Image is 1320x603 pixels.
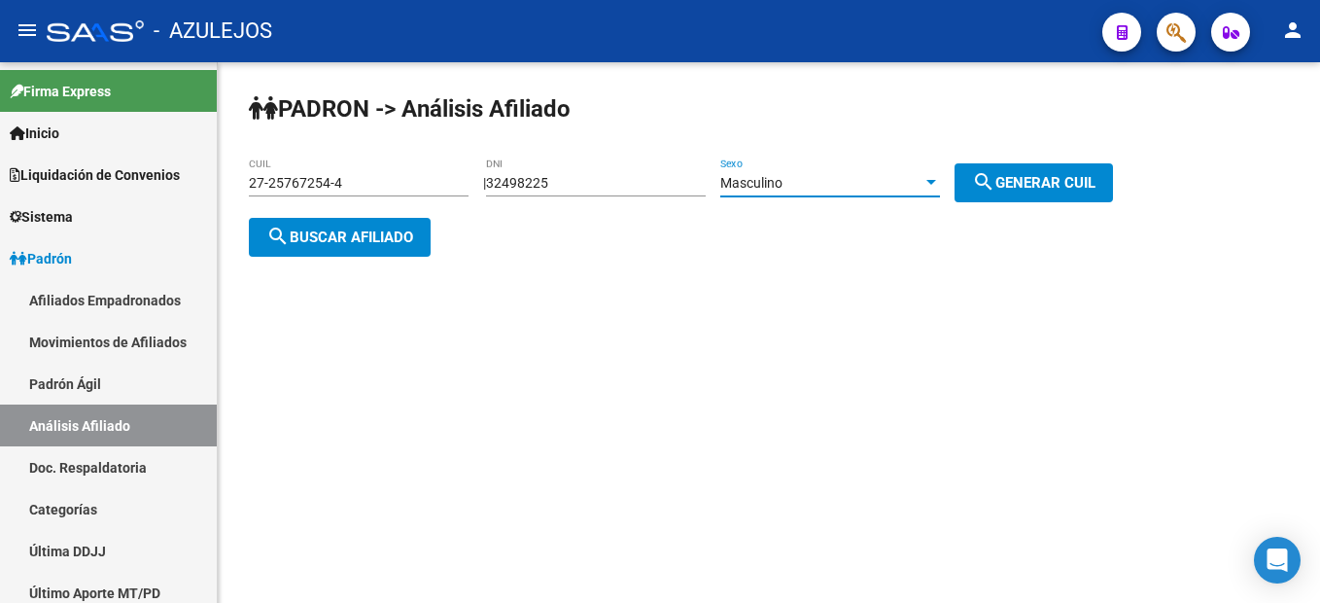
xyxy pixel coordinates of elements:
span: Masculino [720,175,782,191]
span: Generar CUIL [972,174,1095,192]
button: Generar CUIL [955,163,1113,202]
span: - AZULEJOS [154,10,272,53]
strong: PADRON -> Análisis Afiliado [249,95,571,123]
button: Buscar afiliado [249,218,431,257]
mat-icon: search [266,225,290,248]
span: Firma Express [10,81,111,102]
mat-icon: search [972,170,995,194]
span: Padrón [10,248,72,269]
span: Buscar afiliado [266,229,413,246]
mat-icon: menu [16,18,39,42]
span: Sistema [10,206,73,228]
div: Open Intercom Messenger [1254,537,1301,584]
div: | [483,175,1128,191]
mat-icon: person [1281,18,1304,42]
span: Liquidación de Convenios [10,164,180,186]
span: Inicio [10,123,59,144]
